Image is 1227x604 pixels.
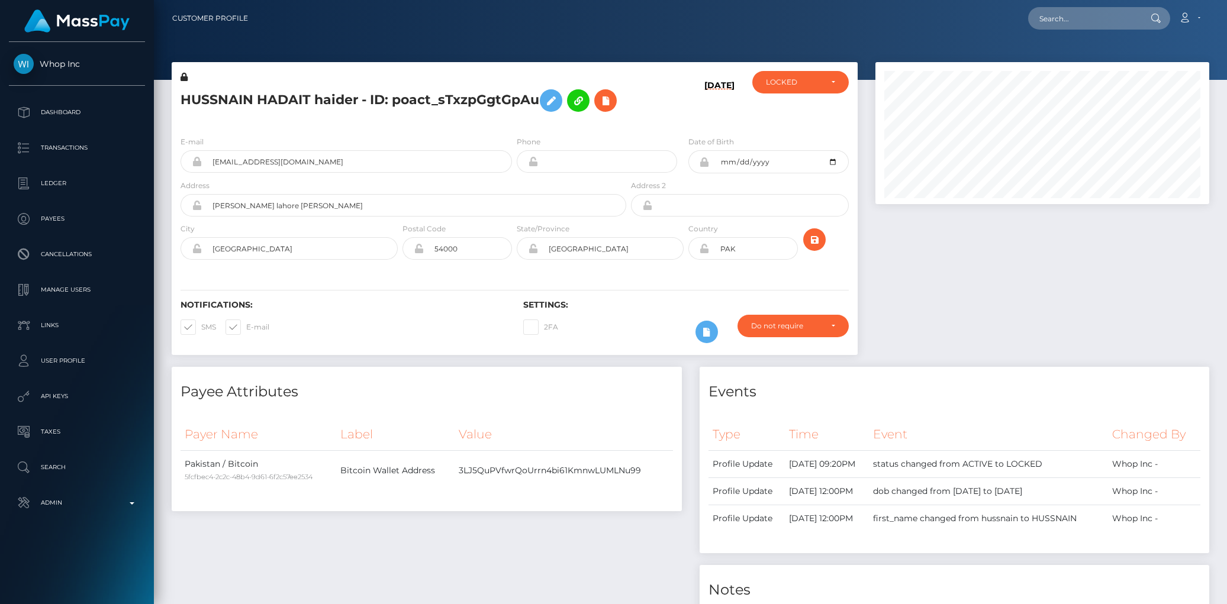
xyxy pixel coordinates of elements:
[9,417,145,447] a: Taxes
[1108,418,1200,451] th: Changed By
[181,382,673,402] h4: Payee Attributes
[785,451,869,478] td: [DATE] 09:20PM
[455,418,673,451] th: Value
[517,137,540,147] label: Phone
[688,224,718,234] label: Country
[9,98,145,127] a: Dashboard
[181,451,336,490] td: Pakistan / Bitcoin
[181,83,620,118] h5: HUSSNAIN HADAIT haider - ID: poact_sTxzpGgtGpAu
[24,9,130,33] img: MassPay Logo
[1028,7,1139,30] input: Search...
[185,473,313,481] small: 5fcfbec4-2c2c-48b4-9d61-6f2c57ee2534
[181,137,204,147] label: E-mail
[14,316,140,334] p: Links
[14,104,140,121] p: Dashboard
[708,382,1201,402] h4: Events
[336,451,454,490] td: Bitcoin Wallet Address
[708,478,785,505] td: Profile Update
[14,458,140,476] p: Search
[708,505,785,532] td: Profile Update
[181,418,336,451] th: Payer Name
[738,315,848,337] button: Do not require
[9,204,145,234] a: Payees
[9,382,145,411] a: API Keys
[9,240,145,269] a: Cancellations
[1108,451,1200,478] td: Whop Inc -
[336,418,454,451] th: Label
[14,139,140,157] p: Transactions
[869,478,1108,505] td: dob changed from [DATE] to [DATE]
[402,224,446,234] label: Postal Code
[752,71,849,93] button: LOCKED
[455,451,673,490] td: 3LJ5QuPVfwrQoUrrn4bi61KmnwLUMLNu99
[9,311,145,340] a: Links
[631,180,666,191] label: Address 2
[523,300,848,310] h6: Settings:
[1108,478,1200,505] td: Whop Inc -
[181,300,505,310] h6: Notifications:
[523,319,558,335] label: 2FA
[704,80,735,122] h6: [DATE]
[14,423,140,441] p: Taxes
[9,275,145,305] a: Manage Users
[14,352,140,370] p: User Profile
[14,54,34,74] img: Whop Inc
[1108,505,1200,532] td: Whop Inc -
[688,137,734,147] label: Date of Birth
[9,488,145,518] a: Admin
[14,175,140,192] p: Ledger
[181,319,216,335] label: SMS
[9,133,145,163] a: Transactions
[14,281,140,299] p: Manage Users
[766,77,822,87] div: LOCKED
[9,453,145,482] a: Search
[517,224,569,234] label: State/Province
[14,246,140,263] p: Cancellations
[708,418,785,451] th: Type
[869,418,1108,451] th: Event
[181,180,210,191] label: Address
[869,451,1108,478] td: status changed from ACTIVE to LOCKED
[14,494,140,512] p: Admin
[751,321,821,331] div: Do not require
[869,505,1108,532] td: first_name changed from hussnain to HUSSNAIN
[785,418,869,451] th: Time
[785,478,869,505] td: [DATE] 12:00PM
[14,210,140,228] p: Payees
[708,451,785,478] td: Profile Update
[9,169,145,198] a: Ledger
[9,59,145,69] span: Whop Inc
[708,580,1201,600] h4: Notes
[785,505,869,532] td: [DATE] 12:00PM
[172,6,248,31] a: Customer Profile
[226,319,269,335] label: E-mail
[9,346,145,376] a: User Profile
[14,387,140,405] p: API Keys
[181,224,195,234] label: City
